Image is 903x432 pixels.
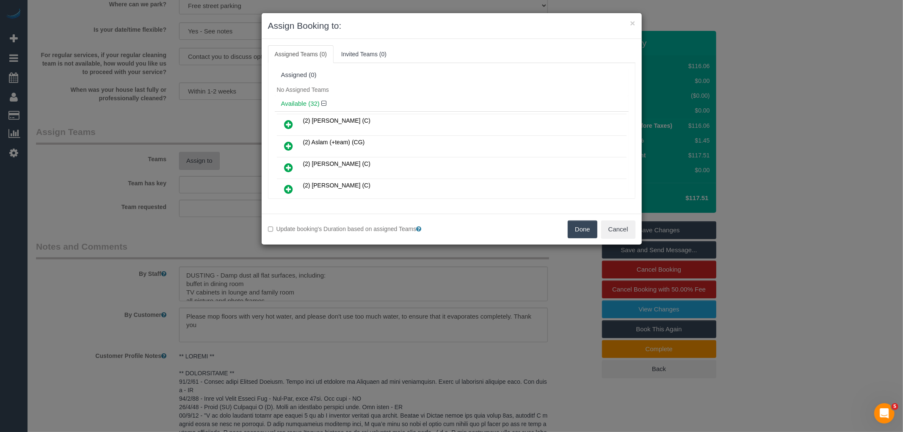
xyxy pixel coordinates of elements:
[568,220,597,238] button: Done
[303,160,370,167] span: (2) [PERSON_NAME] (C)
[601,220,635,238] button: Cancel
[303,117,370,124] span: (2) [PERSON_NAME] (C)
[281,100,622,107] h4: Available (32)
[268,19,635,32] h3: Assign Booking to:
[630,19,635,28] button: ×
[874,403,895,424] iframe: Intercom live chat
[303,182,370,189] span: (2) [PERSON_NAME] (C)
[268,225,445,233] label: Update booking's Duration based on assigned Teams
[334,45,393,63] a: Invited Teams (0)
[277,86,329,93] span: No Assigned Teams
[281,72,622,79] div: Assigned (0)
[303,139,365,146] span: (2) Aslam (+team) (CG)
[268,226,273,232] input: Update booking's Duration based on assigned Teams
[892,403,898,410] span: 5
[268,45,334,63] a: Assigned Teams (0)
